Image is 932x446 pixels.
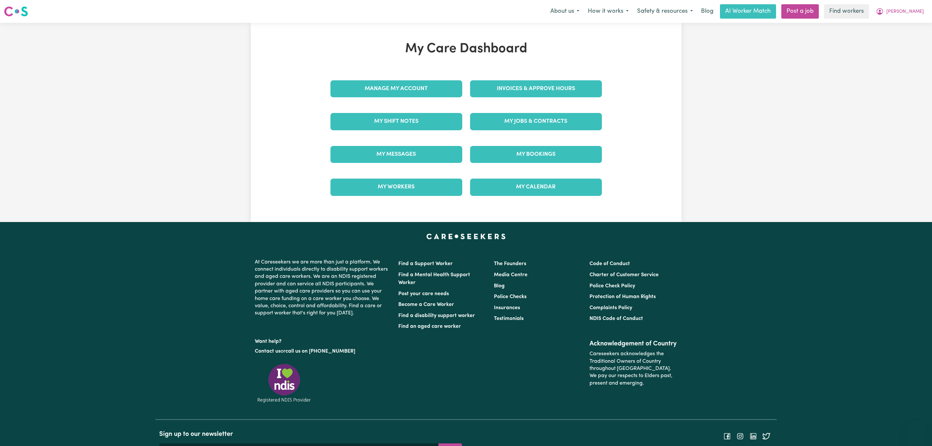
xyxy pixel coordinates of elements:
[633,5,697,18] button: Safety & resources
[330,146,462,163] a: My Messages
[327,41,606,57] h1: My Care Dashboard
[398,261,453,266] a: Find a Support Worker
[749,433,757,438] a: Follow Careseekers on LinkedIn
[494,305,520,311] a: Insurances
[906,420,927,441] iframe: Button to launch messaging window, conversation in progress
[470,146,602,163] a: My Bookings
[781,4,819,19] a: Post a job
[330,80,462,97] a: Manage My Account
[255,345,390,358] p: or
[398,272,470,285] a: Find a Mental Health Support Worker
[255,256,390,320] p: At Careseekers we are more than just a platform. We connect individuals directly to disability su...
[494,283,505,289] a: Blog
[589,272,659,278] a: Charter of Customer Service
[159,430,462,438] h2: Sign up to our newsletter
[398,324,461,329] a: Find an aged care worker
[470,80,602,97] a: Invoices & Approve Hours
[589,340,677,348] h2: Acknowledgement of Country
[426,234,506,239] a: Careseekers home page
[4,6,28,17] img: Careseekers logo
[398,313,475,318] a: Find a disability support worker
[872,5,928,18] button: My Account
[255,335,390,345] p: Want help?
[697,4,717,19] a: Blog
[589,316,643,321] a: NDIS Code of Conduct
[589,283,635,289] a: Police Check Policy
[736,433,744,438] a: Follow Careseekers on Instagram
[494,294,527,299] a: Police Checks
[330,113,462,130] a: My Shift Notes
[494,316,524,321] a: Testimonials
[398,302,454,307] a: Become a Care Worker
[584,5,633,18] button: How it works
[4,4,28,19] a: Careseekers logo
[494,261,526,266] a: The Founders
[589,261,630,266] a: Code of Conduct
[255,363,313,404] img: Registered NDIS provider
[546,5,584,18] button: About us
[720,4,776,19] a: AI Worker Match
[824,4,869,19] a: Find workers
[589,348,677,390] p: Careseekers acknowledges the Traditional Owners of Country throughout [GEOGRAPHIC_DATA]. We pay o...
[470,179,602,196] a: My Calendar
[398,291,449,296] a: Post your care needs
[494,272,527,278] a: Media Centre
[470,113,602,130] a: My Jobs & Contracts
[589,294,656,299] a: Protection of Human Rights
[285,349,355,354] a: call us on [PHONE_NUMBER]
[886,8,924,15] span: [PERSON_NAME]
[255,349,281,354] a: Contact us
[589,305,632,311] a: Complaints Policy
[330,179,462,196] a: My Workers
[723,433,731,438] a: Follow Careseekers on Facebook
[762,433,770,438] a: Follow Careseekers on Twitter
